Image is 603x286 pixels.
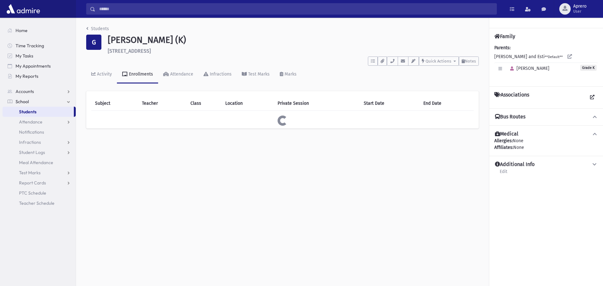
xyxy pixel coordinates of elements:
[3,96,76,107] a: School
[459,57,479,66] button: Notes
[3,147,76,157] a: Student Logs
[19,150,45,155] span: Student Logs
[96,71,112,77] div: Activity
[499,168,508,179] a: Edit
[507,66,549,71] span: [PERSON_NAME]
[495,114,525,120] h4: Bus Routes
[494,45,510,50] b: Parents:
[169,71,193,77] div: Attendance
[108,48,479,54] h6: [STREET_ADDRESS]
[465,59,476,63] span: Notes
[86,35,101,50] div: G
[494,138,513,143] b: Allergies:
[187,96,221,111] th: Class
[420,96,474,111] th: End Date
[495,161,535,168] h4: Additional Info
[3,107,74,117] a: Students
[208,71,232,77] div: Infractions
[198,66,237,83] a: Infractions
[5,3,42,15] img: AdmirePro
[95,3,497,15] input: Search
[19,170,41,176] span: Test Marks
[3,71,76,81] a: My Reports
[3,25,76,36] a: Home
[19,109,36,115] span: Students
[3,137,76,147] a: Infractions
[16,43,44,49] span: Time Tracking
[283,71,297,77] div: Marks
[494,44,598,81] div: [PERSON_NAME] and Esti
[19,139,41,145] span: Infractions
[587,92,598,103] a: View all Associations
[16,63,51,69] span: My Appointments
[16,53,33,59] span: My Tasks
[19,119,42,125] span: Attendance
[16,89,34,94] span: Accounts
[419,57,459,66] button: Quick Actions
[494,137,598,151] div: None
[138,96,187,111] th: Teacher
[91,96,138,111] th: Subject
[16,28,28,33] span: Home
[3,61,76,71] a: My Appointments
[573,9,587,14] span: User
[494,114,598,120] button: Bus Routes
[275,66,302,83] a: Marks
[108,35,479,45] h1: [PERSON_NAME] (K)
[3,51,76,61] a: My Tasks
[494,161,598,168] button: Additional Info
[3,127,76,137] a: Notifications
[494,92,529,103] h4: Associations
[360,96,420,111] th: Start Date
[19,180,46,186] span: Report Cards
[494,144,598,151] div: None
[494,145,513,150] b: Affiliates:
[573,4,587,9] span: Aprero
[16,73,38,79] span: My Reports
[274,96,360,111] th: Private Session
[86,66,117,83] a: Activity
[3,168,76,178] a: Test Marks
[3,157,76,168] a: Meal Attendance
[221,96,274,111] th: Location
[117,66,158,83] a: Enrollments
[247,71,270,77] div: Test Marks
[128,71,153,77] div: Enrollments
[16,99,29,104] span: School
[19,160,53,165] span: Meal Attendance
[237,66,275,83] a: Test Marks
[86,25,109,35] nav: breadcrumb
[3,41,76,51] a: Time Tracking
[494,33,515,39] h4: Family
[19,200,55,206] span: Teacher Schedule
[3,117,76,127] a: Attendance
[495,131,518,137] h4: Medical
[158,66,198,83] a: Attendance
[494,131,598,137] button: Medical
[3,188,76,198] a: PTC Schedule
[86,26,109,31] a: Students
[19,190,46,196] span: PTC Schedule
[3,178,76,188] a: Report Cards
[19,129,44,135] span: Notifications
[3,86,76,96] a: Accounts
[580,65,597,71] span: Grade K
[3,198,76,208] a: Teacher Schedule
[426,59,451,63] span: Quick Actions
